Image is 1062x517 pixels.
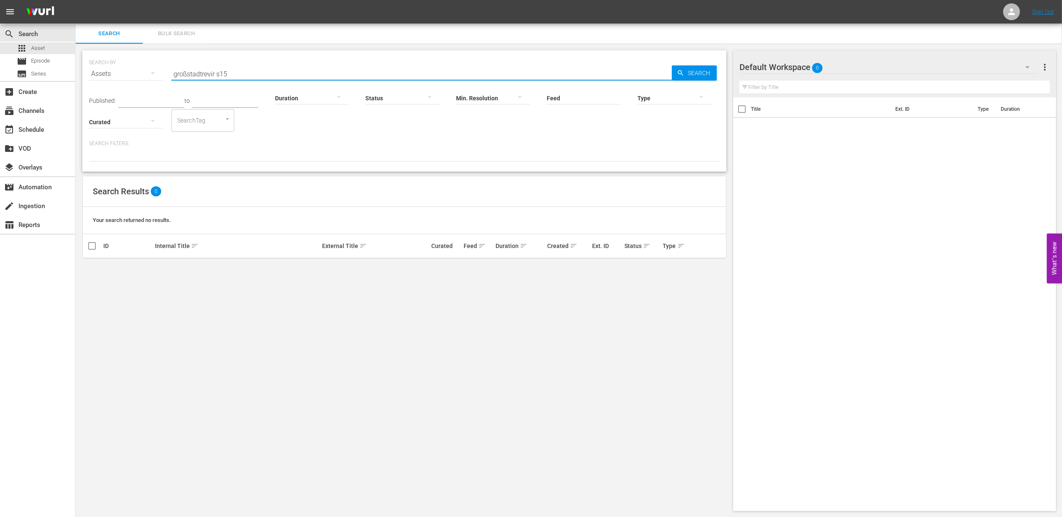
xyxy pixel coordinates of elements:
div: Type [663,241,686,251]
span: sort [359,242,367,250]
span: sort [191,242,199,250]
button: Open [223,115,231,123]
div: External Title [322,241,429,251]
span: Published: [89,97,116,104]
button: more_vert [1040,57,1050,77]
div: Default Workspace [739,55,1038,79]
span: VOD [4,144,14,154]
span: Search Results [93,186,149,196]
div: ID [103,243,152,249]
span: 0 [151,186,161,196]
span: sort [643,242,650,250]
span: Channels [4,106,14,116]
th: Title [751,97,890,121]
span: Ingestion [4,201,14,211]
span: Bulk Search [148,29,205,39]
span: sort [570,242,577,250]
th: Type [973,97,996,121]
span: sort [677,242,685,250]
span: Search [4,29,14,39]
span: Episode [31,57,50,65]
a: Sign Out [1032,8,1054,15]
span: 0 [812,59,823,77]
span: to [184,97,190,104]
span: menu [5,7,15,17]
div: Status [624,241,661,251]
span: Automation [4,182,14,192]
div: Feed [464,241,493,251]
span: Overlays [4,162,14,172]
th: Duration [996,97,1046,121]
div: Ext. ID [592,243,622,249]
div: Created [547,241,590,251]
div: Assets [89,62,163,86]
span: sort [520,242,527,250]
span: Asset [31,44,45,52]
span: more_vert [1040,62,1050,72]
span: Reports [4,220,14,230]
span: Asset [17,43,27,53]
div: Curated [431,243,461,249]
button: Open Feedback Widget [1047,234,1062,284]
span: Series [17,69,27,79]
div: Duration [496,241,545,251]
span: Create [4,87,14,97]
div: Internal Title [155,241,320,251]
span: Search [684,65,717,81]
span: Episode [17,56,27,66]
th: Ext. ID [890,97,973,121]
button: Search [672,65,717,81]
p: Search Filters: [89,140,720,147]
span: Series [31,70,46,78]
img: ans4CAIJ8jUAAAAAAAAAAAAAAAAAAAAAAAAgQb4GAAAAAAAAAAAAAAAAAAAAAAAAJMjXAAAAAAAAAAAAAAAAAAAAAAAAgAT5G... [20,2,60,22]
span: sort [478,242,486,250]
span: Your search returned no results. [93,217,171,223]
span: Schedule [4,125,14,135]
span: Search [81,29,138,39]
